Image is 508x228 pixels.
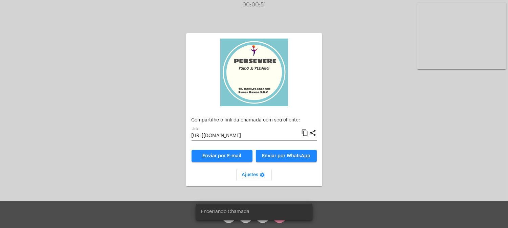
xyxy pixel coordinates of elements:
[192,150,252,162] a: Enviar por E-mail
[242,2,266,7] span: 00:00:51
[302,129,309,137] mat-icon: content_copy
[220,39,288,106] img: 5d8d47a4-7bd9-c6b3-230d-111f976e2b05.jpeg
[202,154,241,158] span: Enviar por E-mail
[258,172,266,180] mat-icon: settings
[256,150,317,162] button: Enviar por WhatsApp
[262,154,310,158] span: Enviar por WhatsApp
[201,208,250,215] span: Encerrando Chamada
[242,173,266,177] span: Ajustes
[192,118,317,123] p: Compartilhe o link da chamada com seu cliente:
[310,129,317,137] mat-icon: share
[236,169,272,181] button: Ajustes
